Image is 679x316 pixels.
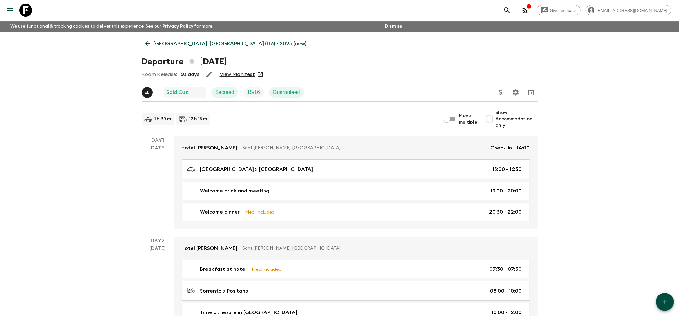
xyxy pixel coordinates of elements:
p: Meal Included [252,266,282,273]
div: [DATE] [149,144,166,229]
a: Hotel [PERSON_NAME]Sant'[PERSON_NAME], [GEOGRAPHIC_DATA]Check-in - 14:00 [174,136,538,159]
p: 19:00 - 20:00 [491,187,522,195]
button: Settings [509,86,522,99]
span: [EMAIL_ADDRESS][DOMAIN_NAME] [593,8,671,13]
p: Sant'[PERSON_NAME], [GEOGRAPHIC_DATA] [243,145,486,151]
a: Welcome drink and meeting19:00 - 20:00 [182,182,530,200]
p: 12 h 15 m [189,116,207,122]
span: Move multiple [459,113,478,125]
button: Archive (Completed, Cancelled or Unsynced Departures only) [525,86,538,99]
button: search adventures [501,4,514,17]
div: Secured [211,87,238,98]
p: We use functional & tracking cookies to deliver this experience. See our for more. [8,21,216,32]
span: Show Accommodation only [496,109,538,129]
p: E L [144,90,150,95]
p: 60 days [181,71,200,78]
p: Sold Out [167,89,188,96]
a: [GEOGRAPHIC_DATA] > [GEOGRAPHIC_DATA]15:00 - 16:30 [182,159,530,179]
p: Meal Included [245,209,275,216]
a: Give feedback [537,5,581,15]
p: 15:00 - 16:30 [493,166,522,173]
p: Welcome dinner [200,208,240,216]
p: Welcome drink and meeting [200,187,270,195]
a: Sorrento > Positano08:00 - 10:00 [182,281,530,301]
a: Privacy Policy [162,24,193,29]
span: Eleonora Longobardi [142,89,154,94]
p: [GEOGRAPHIC_DATA]: [GEOGRAPHIC_DATA] (IT6) • 2025 (new) [154,40,307,47]
p: 07:30 - 07:50 [490,265,522,273]
p: [GEOGRAPHIC_DATA] > [GEOGRAPHIC_DATA] [200,166,313,173]
span: Give feedback [547,8,580,13]
p: Room Release: [142,71,177,78]
button: EL [142,87,154,98]
button: Dismiss [383,22,404,31]
p: 1 h 30 m [155,116,171,122]
p: Sorrento > Positano [200,287,249,295]
a: [GEOGRAPHIC_DATA]: [GEOGRAPHIC_DATA] (IT6) • 2025 (new) [142,37,310,50]
button: menu [4,4,17,17]
a: View Manifest [220,71,255,78]
p: 15 / 16 [247,89,260,96]
p: Breakfast at hotel [200,265,247,273]
p: 20:30 - 22:00 [489,208,522,216]
a: Welcome dinnerMeal Included20:30 - 22:00 [182,203,530,221]
div: Trip Fill [243,87,264,98]
p: Hotel [PERSON_NAME] [182,144,237,152]
p: Guaranteed [273,89,300,96]
p: Sant'[PERSON_NAME], [GEOGRAPHIC_DATA] [243,245,525,252]
div: [EMAIL_ADDRESS][DOMAIN_NAME] [586,5,671,15]
button: Update Price, Early Bird Discount and Costs [494,86,507,99]
p: Day 2 [142,237,174,244]
p: 08:00 - 10:00 [490,287,522,295]
p: Hotel [PERSON_NAME] [182,244,237,252]
p: Day 1 [142,136,174,144]
a: Breakfast at hotelMeal Included07:30 - 07:50 [182,260,530,278]
p: Secured [215,89,235,96]
h1: Departure [DATE] [142,55,227,68]
a: Hotel [PERSON_NAME]Sant'[PERSON_NAME], [GEOGRAPHIC_DATA] [174,237,538,260]
p: Check-in - 14:00 [491,144,530,152]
